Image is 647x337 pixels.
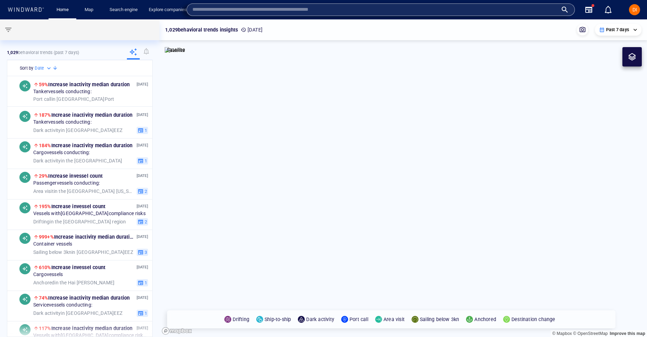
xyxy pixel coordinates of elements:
span: Increase in activity median duration [39,234,136,240]
span: Container vessels [33,241,72,247]
span: 3 [144,249,147,255]
span: Sailing below 3kn [33,249,71,255]
p: Dark activity [306,315,334,323]
button: 2 [137,187,148,195]
button: 1 [137,279,148,286]
iframe: Chat [618,306,642,332]
span: Tanker vessels conducting: [33,119,92,125]
span: in [GEOGRAPHIC_DATA] EEZ [33,127,122,133]
span: Vessels with [GEOGRAPHIC_DATA] compliance risks [33,211,146,217]
p: Anchored [474,315,496,323]
strong: 1,029 [7,50,18,55]
p: [DATE] [137,233,148,240]
a: Search engine [107,4,140,16]
button: 3 [137,248,148,256]
p: [DATE] [137,112,148,118]
span: 1 [144,310,147,316]
span: Increase in vessel count [39,265,105,270]
img: satellite [165,47,185,54]
span: Dark activity [33,158,61,163]
button: 1 [137,309,148,317]
span: 2 [144,219,147,225]
p: [DATE] [137,81,148,88]
span: 2 [144,188,147,194]
span: 1 [144,280,147,286]
p: Area visit [383,315,405,323]
span: 187% [39,112,51,118]
button: Map [79,4,101,16]
span: 999+% [39,234,54,240]
span: 59% [39,82,49,87]
span: Anchored [33,280,55,285]
a: OpenStreetMap [573,331,608,336]
span: Dark activity [33,127,61,133]
span: in the Hai [PERSON_NAME] [33,280,114,286]
div: Notification center [604,6,612,14]
span: in the [GEOGRAPHIC_DATA] [US_STATE] [33,188,134,194]
span: Tanker vessels conducting: [33,89,92,95]
button: Home [51,4,74,16]
div: Past 7 days [599,27,637,33]
span: Port call [33,96,52,101]
span: 184% [39,143,51,148]
a: Explore companies [146,4,189,16]
p: [DATE] [137,142,148,149]
span: DI [632,7,637,12]
button: 2 [137,218,148,225]
span: Increase in activity median duration [39,112,133,118]
button: DI [628,3,641,17]
p: [DATE] [137,172,148,179]
p: Ship-to-ship [265,315,291,323]
span: Cargo vessels conducting: [33,150,90,156]
span: 74% [39,295,49,301]
span: Increase in activity median duration [39,295,130,301]
a: Home [54,4,71,16]
span: Service vessels conducting: [33,302,92,308]
p: Satellite [167,46,185,54]
a: Map feedback [610,331,645,336]
button: 1 [137,157,148,165]
p: [DATE] [137,294,148,301]
p: behavioral trends (Past 7 days) [7,50,79,56]
span: Passenger vessels conducting: [33,180,100,186]
span: in [GEOGRAPHIC_DATA] Port [33,96,114,102]
span: Dark activity [33,310,61,316]
p: 1,029 behavioral trends insights [165,26,238,34]
a: Mapbox logo [162,327,192,335]
span: 195% [39,204,51,209]
span: Area visit [33,188,54,194]
p: Sailing below 3kn [420,315,459,323]
p: Port call [350,315,368,323]
p: Drifting [233,315,249,323]
span: in [GEOGRAPHIC_DATA] EEZ [33,310,122,316]
p: [DATE] [137,264,148,271]
p: Destination change [511,315,555,323]
h6: Sort by [20,65,33,72]
a: Mapbox [552,331,572,336]
span: Cargo vessels [33,272,63,278]
span: Drifting [33,219,50,224]
span: 1 [144,158,147,164]
h6: Date [35,65,44,72]
button: 1 [137,126,148,134]
p: Past 7 days [606,27,629,33]
span: Increase in vessel count [39,173,103,179]
a: Map [82,4,98,16]
span: in the [GEOGRAPHIC_DATA] region [33,219,126,225]
span: in the [GEOGRAPHIC_DATA] [33,158,122,164]
span: Increase in activity median duration [39,82,130,87]
span: 29% [39,173,49,179]
span: Increase in activity median duration [39,143,133,148]
div: Date [35,65,52,72]
span: 1 [144,127,147,133]
span: Increase in vessel count [39,204,105,209]
span: in [GEOGRAPHIC_DATA] EEZ [33,249,133,255]
span: 610% [39,265,51,270]
p: [DATE] [241,26,262,34]
p: [DATE] [137,203,148,210]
